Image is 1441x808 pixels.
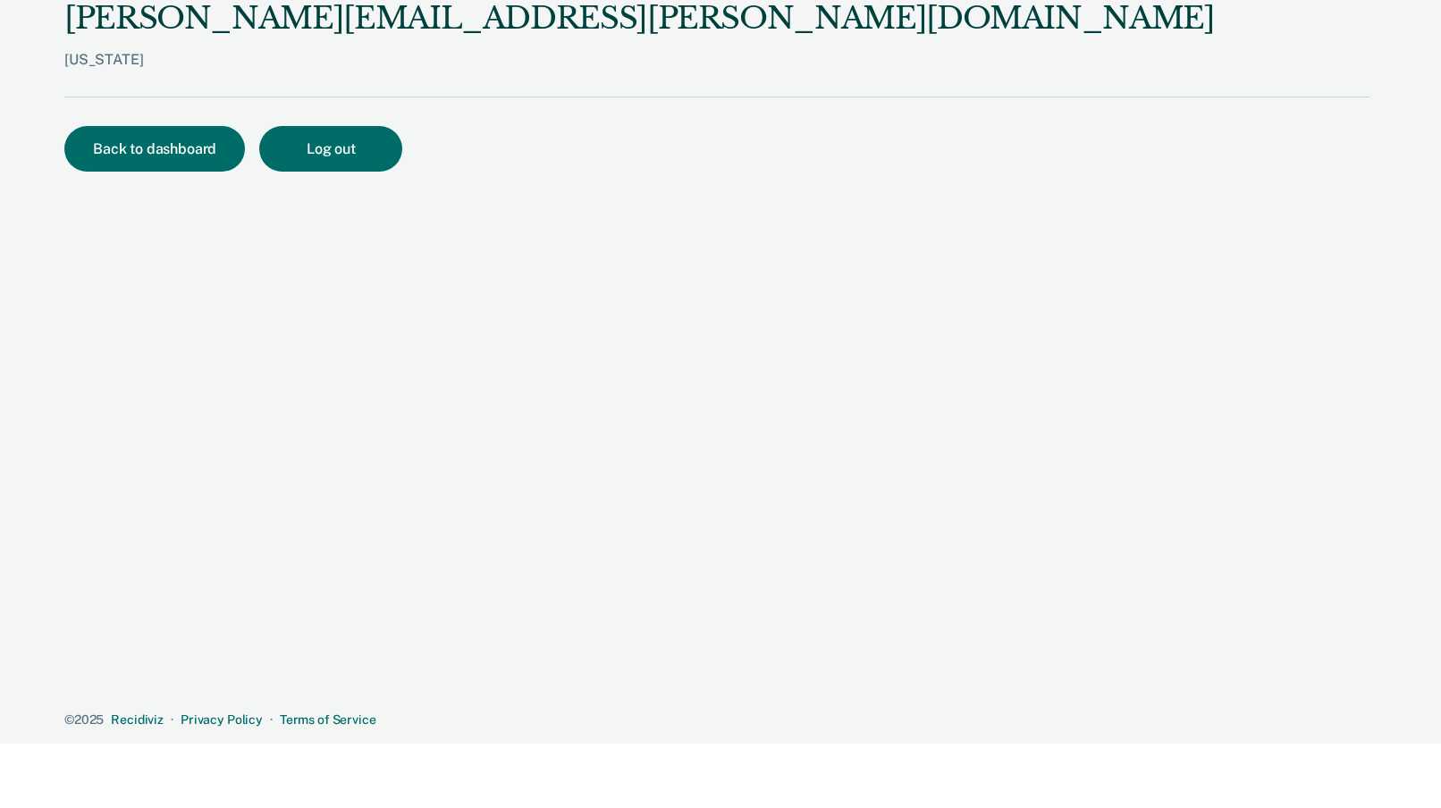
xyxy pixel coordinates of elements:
[280,712,376,727] a: Terms of Service
[64,142,259,156] a: Back to dashboard
[181,712,263,727] a: Privacy Policy
[111,712,164,727] a: Recidiviz
[259,126,402,172] button: Log out
[64,712,1369,728] div: · ·
[64,126,245,172] button: Back to dashboard
[64,712,104,727] span: © 2025
[64,51,1215,97] div: [US_STATE]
